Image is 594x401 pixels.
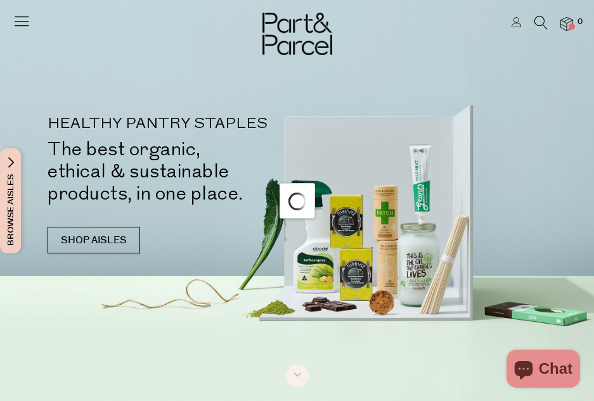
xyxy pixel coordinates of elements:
img: Part&Parcel [262,13,332,55]
span: Browse Aisles [4,148,18,253]
p: HEALTHY PANTRY STAPLES [48,117,321,132]
span: 0 [574,16,586,28]
a: 0 [560,17,573,30]
a: SHOP AISLES [48,227,140,253]
h2: The best organic, ethical & sustainable products, in one place. [48,138,321,205]
inbox-online-store-chat: Shopify online store chat [503,350,584,391]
